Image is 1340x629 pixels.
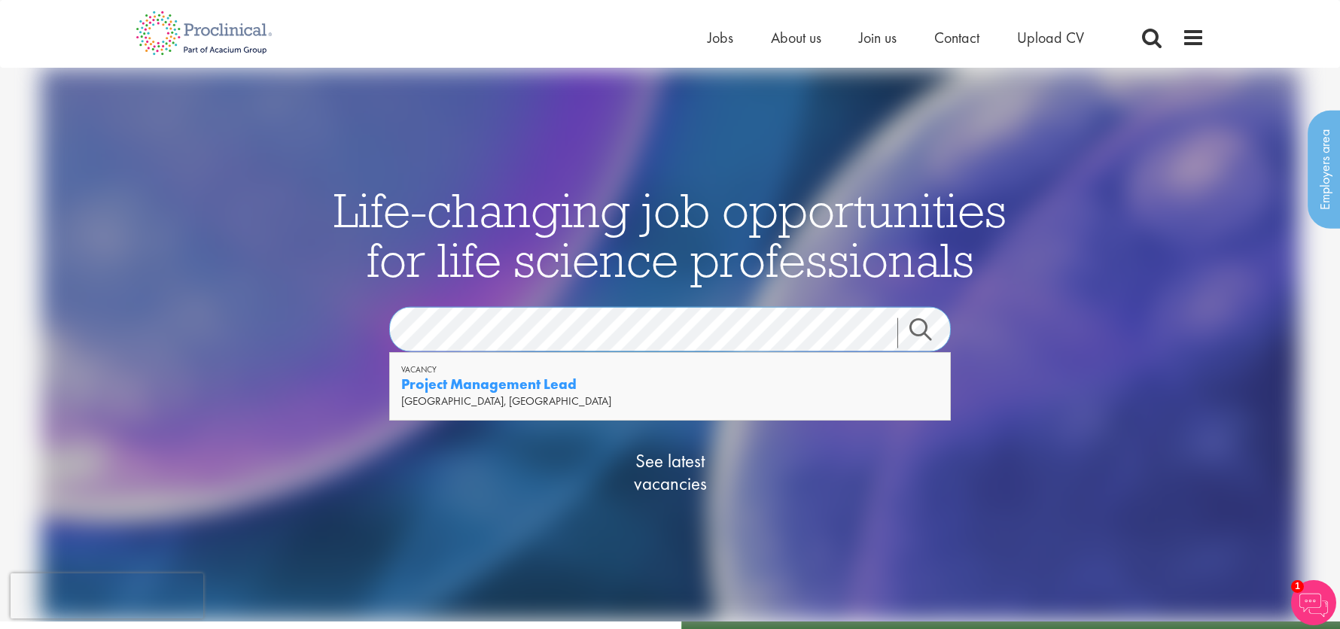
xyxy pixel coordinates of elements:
[1291,580,1336,625] img: Chatbot
[859,28,897,47] a: Join us
[897,318,962,348] a: Job search submit button
[1291,580,1304,593] span: 1
[333,179,1007,289] span: Life-changing job opportunities for life science professionals
[11,573,203,618] iframe: reCAPTCHA
[401,375,577,394] strong: Project Management Lead
[934,28,979,47] a: Contact
[41,68,1299,621] img: candidate home
[771,28,821,47] a: About us
[708,28,733,47] a: Jobs
[401,394,939,409] div: [GEOGRAPHIC_DATA], [GEOGRAPHIC_DATA]
[1017,28,1084,47] a: Upload CV
[401,364,939,375] div: Vacancy
[595,389,745,555] a: See latestvacancies
[595,449,745,494] span: See latest vacancies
